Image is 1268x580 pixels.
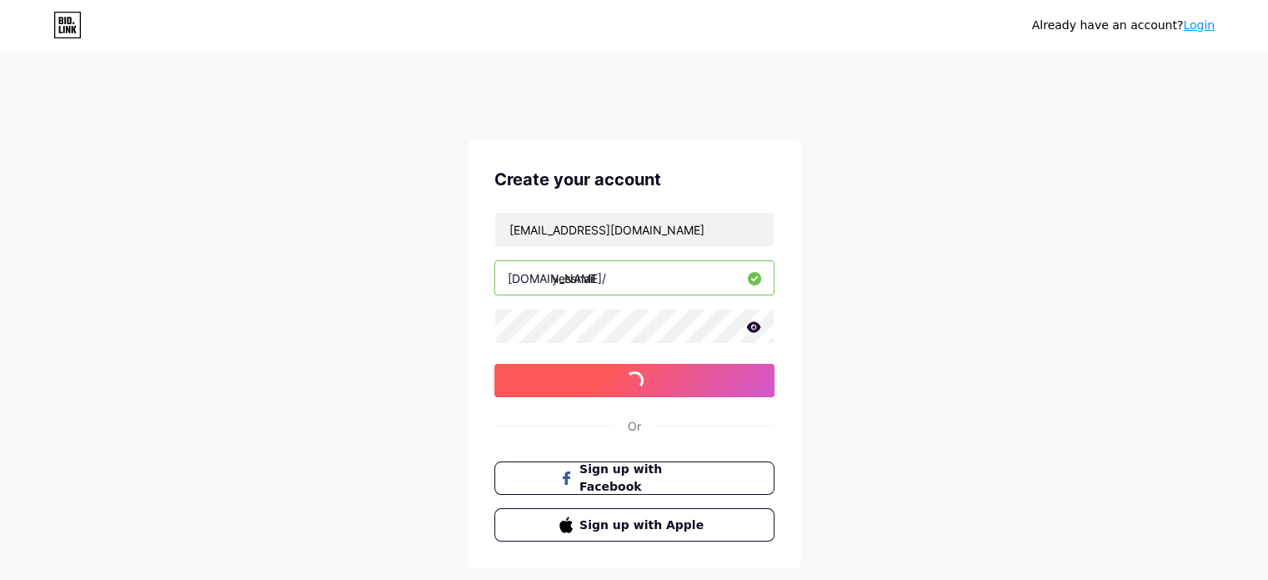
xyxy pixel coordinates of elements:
[494,508,774,542] button: Sign up with Apple
[495,213,774,246] input: Email
[495,261,774,295] input: username
[494,461,774,495] button: Sign up with Facebook
[1183,18,1215,32] a: Login
[1032,17,1215,34] div: Already have an account?
[579,461,709,496] span: Sign up with Facebook
[579,517,709,534] span: Sign up with Apple
[628,417,641,435] div: Or
[508,270,606,287] div: [DOMAIN_NAME]/
[494,167,774,192] div: Create your account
